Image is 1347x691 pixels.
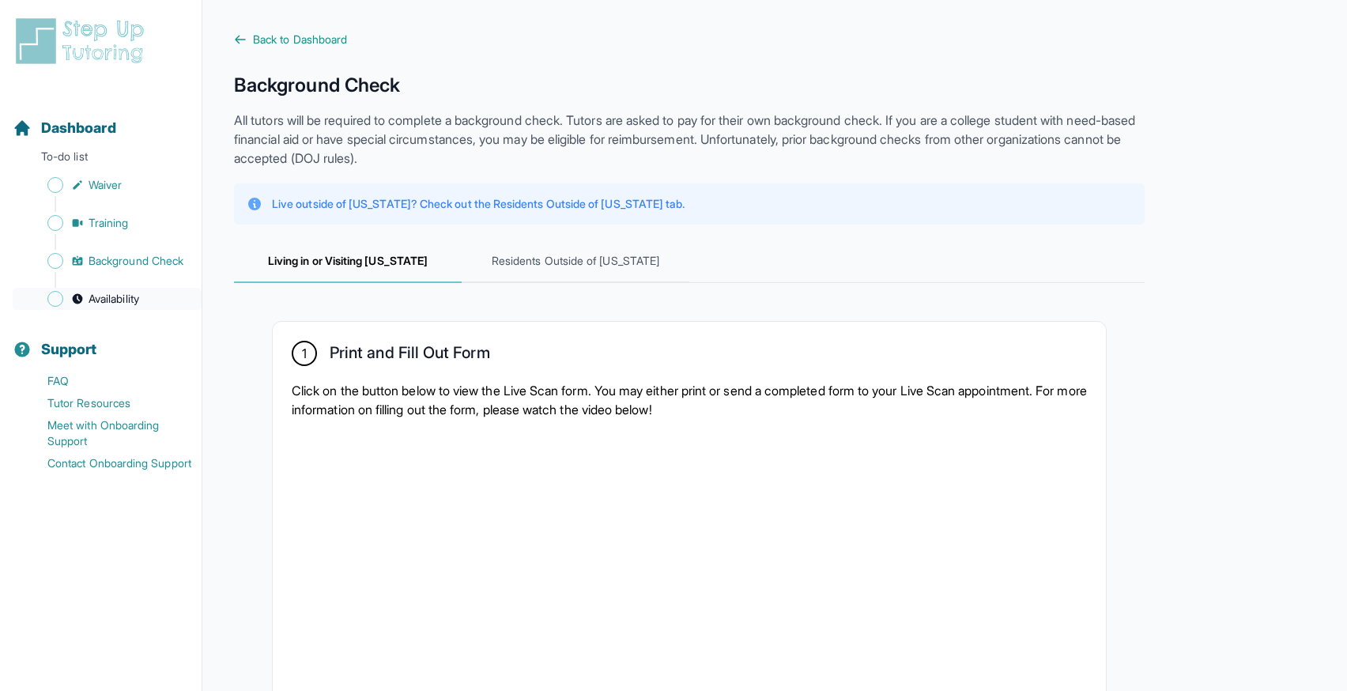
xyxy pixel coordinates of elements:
[302,344,307,363] span: 1
[41,338,97,361] span: Support
[234,73,1145,98] h1: Background Check
[234,240,462,283] span: Living in or Visiting [US_STATE]
[13,370,202,392] a: FAQ
[89,291,139,307] span: Availability
[13,392,202,414] a: Tutor Resources
[89,177,122,193] span: Waiver
[13,212,202,234] a: Training
[6,149,195,171] p: To-do list
[89,215,129,231] span: Training
[234,32,1145,47] a: Back to Dashboard
[89,253,183,269] span: Background Check
[13,250,202,272] a: Background Check
[330,343,490,368] h2: Print and Fill Out Form
[13,452,202,474] a: Contact Onboarding Support
[272,196,685,212] p: Live outside of [US_STATE]? Check out the Residents Outside of [US_STATE] tab.
[13,174,202,196] a: Waiver
[234,111,1145,168] p: All tutors will be required to complete a background check. Tutors are asked to pay for their own...
[13,16,153,66] img: logo
[292,381,1087,419] p: Click on the button below to view the Live Scan form. You may either print or send a completed fo...
[462,240,689,283] span: Residents Outside of [US_STATE]
[6,92,195,145] button: Dashboard
[13,117,116,139] a: Dashboard
[41,117,116,139] span: Dashboard
[13,288,202,310] a: Availability
[234,240,1145,283] nav: Tabs
[253,32,347,47] span: Back to Dashboard
[13,414,202,452] a: Meet with Onboarding Support
[6,313,195,367] button: Support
